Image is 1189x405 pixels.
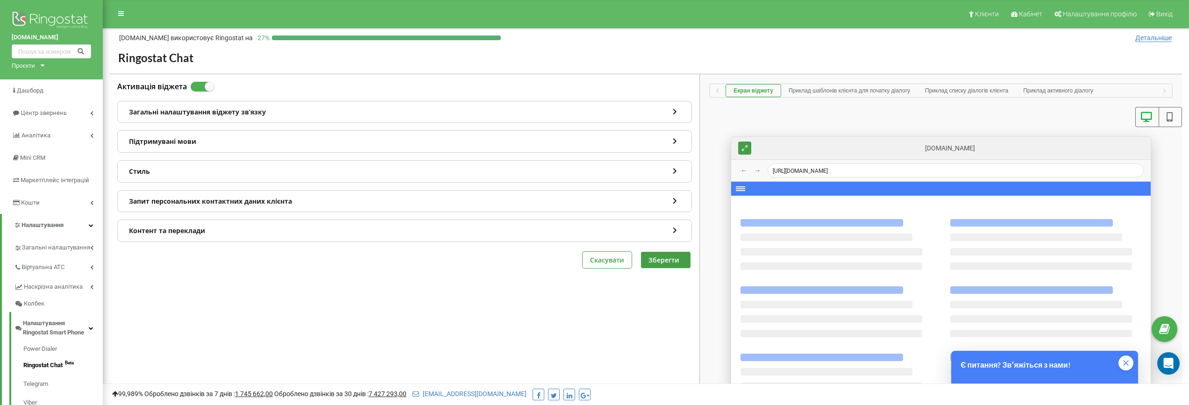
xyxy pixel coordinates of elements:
span: Налаштування Ringostat Smart Phone [23,319,89,337]
button: Приклад активного діалогу [1016,84,1101,97]
span: Mini CRM [20,154,45,161]
span: Налаштування профілю [1063,10,1137,18]
div: [URL][DOMAIN_NAME] [768,163,1144,178]
span: Наскрізна аналітика [24,282,83,291]
img: Ringostat logo [12,9,91,33]
div: Open Intercom Messenger [1157,352,1180,375]
a: Ringostat ChatBeta [23,356,103,375]
a: Наскрізна аналітика [14,276,103,295]
span: Віртуальна АТС [21,263,64,272]
div: Загальні налаштування віджету звʼязку [118,101,691,123]
a: Налаштування [2,214,103,236]
h2: Ringostat Chat [118,51,1174,65]
span: Кабінет [1019,10,1042,18]
button: Приклад списку діалогів клієнта [918,84,1016,97]
a: Віртуальна АТС [14,256,103,276]
span: Дашборд [17,87,43,94]
h2: Є питання? Звʼяжіться з нами! [961,360,1129,369]
span: Кошти [21,199,40,206]
button: Скасувати [583,252,632,268]
button: Приклад шаблонів клієнта для початку діалогу [781,84,918,97]
u: 7 427 293,00 [369,390,406,398]
span: Оброблено дзвінків за 30 днів : [274,390,406,398]
span: Центр звернень [21,109,67,116]
button: Екран віджету [726,84,781,97]
u: 1 745 662,00 [235,390,273,398]
label: Активація віджета [117,82,187,92]
span: Колбек [24,299,44,308]
a: Power Dialer [23,344,103,356]
span: 99,989% [112,390,143,398]
span: Аналiтика [21,132,50,139]
div: Проєкти [12,61,35,70]
span: Оброблено дзвінків за 7 днів : [144,390,273,398]
span: Маркетплейс інтеграцій [21,177,89,184]
span: Детальніше [1135,34,1172,42]
span: Загальні налаштування [22,243,90,252]
div: Контент та переклади [118,220,691,242]
a: [DOMAIN_NAME] [12,33,91,42]
div: Підтримувані мови [118,131,691,152]
span: Вихід [1156,10,1173,18]
div: Запит персональних контактних даних клієнта [118,191,691,212]
div: [DOMAIN_NAME] [756,143,1144,153]
button: → [752,165,763,176]
p: 27 % [253,33,272,43]
input: Пошук за номером [12,44,91,58]
a: Telegram [23,375,103,393]
button: ← [738,165,749,176]
a: Налаштування Ringostat Smart Phone [14,312,103,341]
p: [DOMAIN_NAME] [119,33,253,43]
a: [EMAIL_ADDRESS][DOMAIN_NAME] [413,390,527,398]
div: Стиль [118,161,691,182]
span: Клієнти [975,10,999,18]
a: Загальні налаштування [14,236,103,256]
button: Зберегти [641,252,691,268]
span: Налаштування [21,221,64,228]
a: Колбек [14,295,103,312]
span: використовує Ringostat на [171,34,253,42]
